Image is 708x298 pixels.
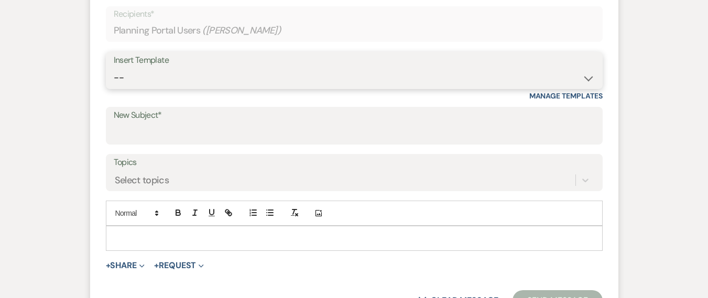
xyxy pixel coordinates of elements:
span: + [106,261,111,270]
p: Recipients* [114,7,595,21]
div: Planning Portal Users [114,20,595,41]
span: ( [PERSON_NAME] ) [202,24,281,38]
button: Share [106,261,145,270]
div: Select topics [115,173,169,187]
span: + [154,261,159,270]
label: Topics [114,155,595,170]
a: Manage Templates [529,91,603,101]
label: New Subject* [114,108,595,123]
div: Insert Template [114,53,595,68]
button: Request [154,261,204,270]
